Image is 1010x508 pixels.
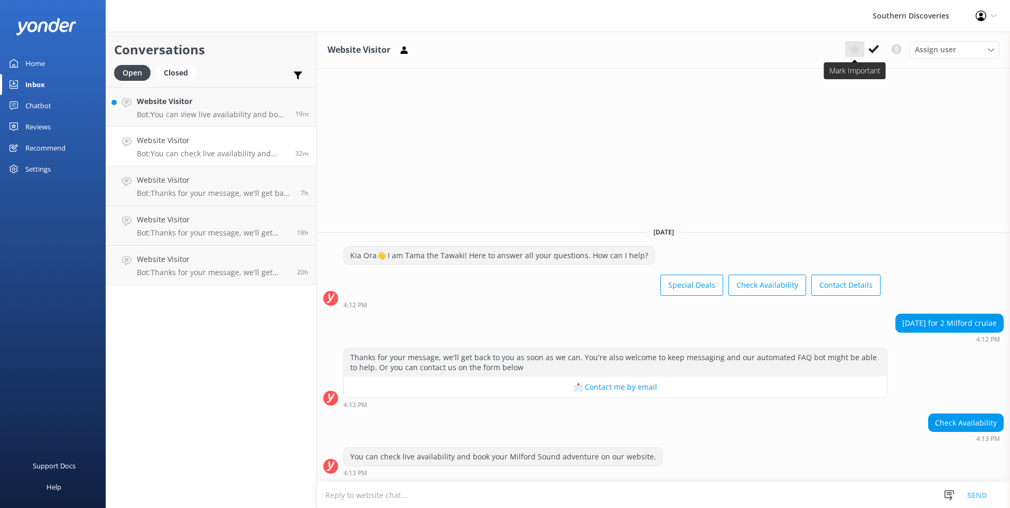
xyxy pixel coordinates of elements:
[106,127,316,166] a: Website VisitorBot:You can check live availability and book your Milford Sound adventure on our w...
[25,74,45,95] div: Inbox
[976,336,1000,343] strong: 4:12 PM
[343,302,367,308] strong: 4:12 PM
[344,448,662,466] div: You can check live availability and book your Milford Sound adventure on our website.
[137,268,289,277] p: Bot: Thanks for your message, we'll get back to you as soon as we can. You're also welcome to kee...
[46,476,61,497] div: Help
[343,470,367,476] strong: 4:13 PM
[297,268,308,277] span: Sep 27 2025 07:27pm (UTC +13:00) Pacific/Auckland
[343,402,367,408] strong: 4:13 PM
[106,246,316,285] a: Website VisitorBot:Thanks for your message, we'll get back to you as soon as we can. You're also ...
[295,109,308,118] span: Sep 28 2025 04:25pm (UTC +13:00) Pacific/Auckland
[344,377,887,398] button: 📩 Contact me by email
[295,149,308,158] span: Sep 28 2025 04:13pm (UTC +13:00) Pacific/Auckland
[137,135,287,146] h4: Website Visitor
[156,67,201,78] a: Closed
[895,335,1004,343] div: Sep 28 2025 04:12pm (UTC +13:00) Pacific/Auckland
[137,214,289,225] h4: Website Visitor
[33,455,76,476] div: Support Docs
[137,174,293,186] h4: Website Visitor
[16,18,77,35] img: yonder-white-logo.png
[25,137,66,158] div: Recommend
[137,228,289,238] p: Bot: Thanks for your message, we'll get back to you as soon as we can. You're also welcome to kee...
[114,40,308,60] h2: Conversations
[114,65,151,81] div: Open
[25,95,51,116] div: Chatbot
[25,116,51,137] div: Reviews
[137,96,287,107] h4: Website Visitor
[928,435,1004,442] div: Sep 28 2025 04:13pm (UTC +13:00) Pacific/Auckland
[811,275,881,296] button: Contact Details
[114,67,156,78] a: Open
[910,41,999,58] div: Assign User
[25,158,51,180] div: Settings
[137,149,287,158] p: Bot: You can check live availability and book your Milford Sound adventure on our website.
[660,275,723,296] button: Special Deals
[106,206,316,246] a: Website VisitorBot:Thanks for your message, we'll get back to you as soon as we can. You're also ...
[929,414,1003,432] div: Check Availability
[137,110,287,119] p: Bot: You can view live availability and book the Milford Sound Nature Cruises online at [URL][DOM...
[106,166,316,206] a: Website VisitorBot:Thanks for your message, we'll get back to you as soon as we can. You're also ...
[343,469,663,476] div: Sep 28 2025 04:13pm (UTC +13:00) Pacific/Auckland
[328,43,390,57] h3: Website Visitor
[343,301,881,308] div: Sep 28 2025 04:12pm (UTC +13:00) Pacific/Auckland
[137,253,289,265] h4: Website Visitor
[25,53,45,74] div: Home
[137,189,293,198] p: Bot: Thanks for your message, we'll get back to you as soon as we can. You're also welcome to kee...
[297,228,308,237] span: Sep 27 2025 08:54pm (UTC +13:00) Pacific/Auckland
[106,87,316,127] a: Website VisitorBot:You can view live availability and book the Milford Sound Nature Cruises onlin...
[915,44,956,55] span: Assign user
[344,247,654,265] div: Kia Ora👋 I am Tama the Tawaki! Here to answer all your questions. How can I help?
[343,401,887,408] div: Sep 28 2025 04:13pm (UTC +13:00) Pacific/Auckland
[896,314,1003,332] div: [DATE] for 2 Milford cruiae
[344,349,887,377] div: Thanks for your message, we'll get back to you as soon as we can. You're also welcome to keep mes...
[156,65,196,81] div: Closed
[728,275,806,296] button: Check Availability
[647,228,680,237] span: [DATE]
[301,189,308,197] span: Sep 28 2025 09:11am (UTC +13:00) Pacific/Auckland
[976,436,1000,442] strong: 4:13 PM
